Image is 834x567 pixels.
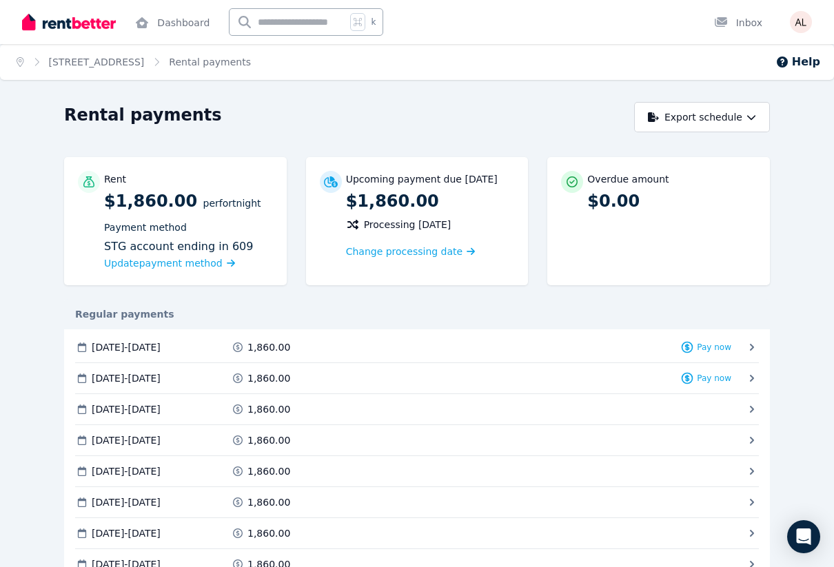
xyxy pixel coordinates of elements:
[714,16,762,30] div: Inbox
[346,245,476,258] a: Change processing date
[64,307,770,321] div: Regular payments
[247,464,290,478] span: 1,860.00
[247,402,290,416] span: 1,860.00
[104,238,253,255] span: STG account ending in 609
[104,258,223,269] span: Update payment method
[247,340,290,354] span: 1,860.00
[346,190,515,212] p: $1,860.00
[634,102,770,132] button: Export schedule
[697,373,731,384] span: Pay now
[104,172,126,186] p: Rent
[587,172,669,186] p: Overdue amount
[787,520,820,553] div: Open Intercom Messenger
[203,198,261,209] span: per Fortnight
[587,190,756,212] p: $0.00
[104,190,273,271] p: $1,860.00
[790,11,812,33] img: Annie Lau
[247,371,290,385] span: 1,860.00
[247,526,290,540] span: 1,860.00
[49,56,145,68] a: [STREET_ADDRESS]
[92,340,161,354] span: [DATE] - [DATE]
[247,433,290,447] span: 1,860.00
[92,402,161,416] span: [DATE] - [DATE]
[697,342,731,353] span: Pay now
[64,104,222,126] h1: Rental payments
[247,495,290,509] span: 1,860.00
[92,464,161,478] span: [DATE] - [DATE]
[346,172,498,186] p: Upcoming payment due [DATE]
[346,245,463,258] span: Change processing date
[22,12,116,32] img: RentBetter
[92,526,161,540] span: [DATE] - [DATE]
[364,218,451,231] span: Processing [DATE]
[371,17,376,28] span: k
[92,495,161,509] span: [DATE] - [DATE]
[92,433,161,447] span: [DATE] - [DATE]
[169,55,251,69] span: Rental payments
[104,220,273,234] p: Payment method
[92,371,161,385] span: [DATE] - [DATE]
[775,54,820,70] button: Help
